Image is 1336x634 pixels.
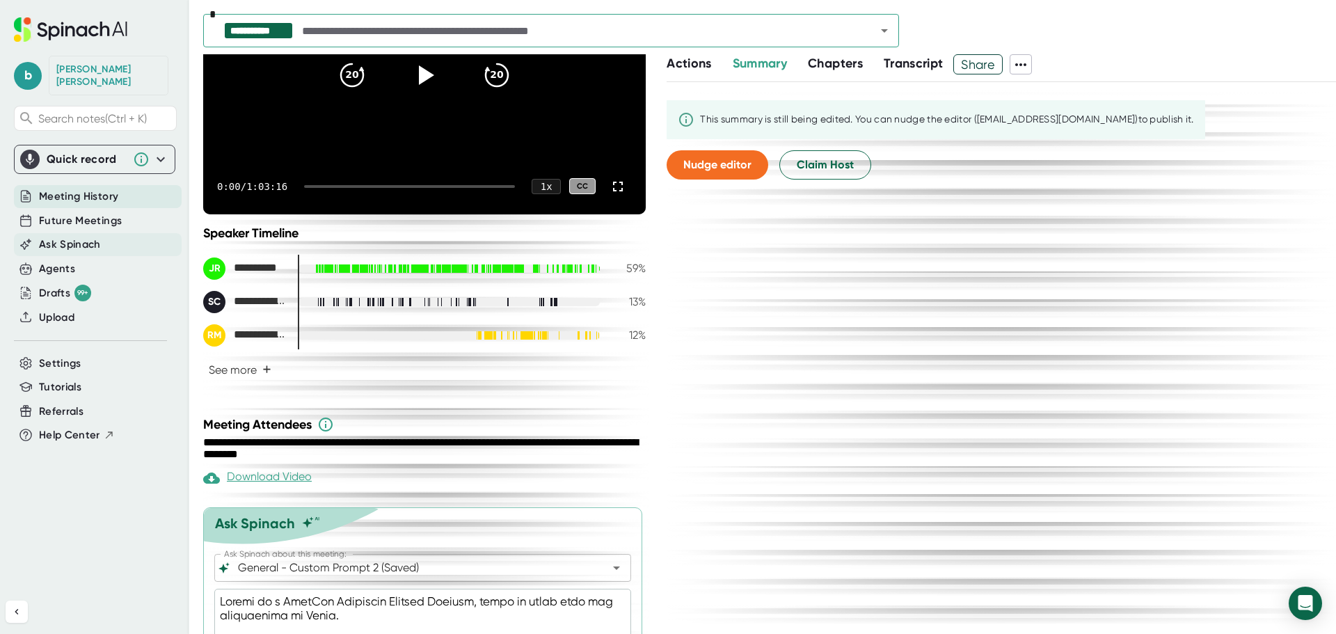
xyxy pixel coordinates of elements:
button: Chapters [808,54,863,73]
div: Quick record [20,145,169,173]
button: Tutorials [39,379,81,395]
div: Sarah Casseus [203,291,287,313]
button: See more+ [203,358,277,382]
div: Download Video [203,470,312,486]
div: 13 % [611,295,646,308]
button: Transcript [884,54,944,73]
span: Help Center [39,427,100,443]
span: Transcript [884,56,944,71]
button: Collapse sidebar [6,601,28,623]
div: Jen Radley [203,257,287,280]
div: Open Intercom Messenger [1289,587,1322,620]
button: Future Meetings [39,213,122,229]
button: Agents [39,261,75,277]
div: Ask Spinach [215,515,295,532]
button: Ask Spinach [39,237,101,253]
div: 12 % [611,328,646,342]
button: Open [875,21,894,40]
div: 1 x [532,179,561,194]
div: Robin Michaels [203,324,287,347]
button: Actions [667,54,711,73]
div: Meeting Attendees [203,416,649,433]
button: Share [953,54,1003,74]
button: Nudge editor [667,150,768,180]
span: Claim Host [797,157,854,173]
span: Search notes (Ctrl + K) [38,112,173,125]
div: CC [569,178,596,194]
button: Meeting History [39,189,118,205]
input: What can we do to help? [235,558,586,578]
button: Referrals [39,404,83,420]
span: Share [954,52,1002,77]
button: Claim Host [779,150,871,180]
span: Actions [667,56,711,71]
div: 59 % [611,262,646,275]
button: Summary [733,54,787,73]
div: RM [203,324,225,347]
div: This summary is still being edited. You can nudge the editor ([EMAIL_ADDRESS][DOMAIN_NAME]) to pu... [700,113,1194,126]
button: Open [607,558,626,578]
button: Upload [39,310,74,326]
div: Brady Rowe [56,63,161,88]
span: Nudge editor [683,158,751,171]
div: SC [203,291,225,313]
button: Drafts 99+ [39,285,91,301]
span: Chapters [808,56,863,71]
button: Settings [39,356,81,372]
div: JR [203,257,225,280]
span: b [14,62,42,90]
div: 0:00 / 1:03:16 [217,181,287,192]
span: Summary [733,56,787,71]
span: + [262,364,271,375]
button: Help Center [39,427,115,443]
div: Speaker Timeline [203,225,646,241]
div: Quick record [47,152,126,166]
div: 99+ [74,285,91,301]
div: Drafts [39,285,91,301]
